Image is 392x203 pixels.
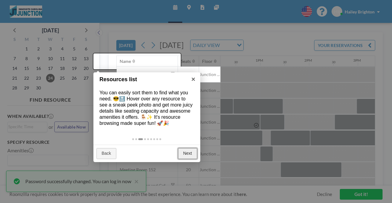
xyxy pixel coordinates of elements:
a: Back [96,148,116,159]
a: × [187,72,200,86]
a: Next [178,148,197,159]
h1: Resources list [100,75,185,84]
span: 75 [178,72,199,77]
span: Junction ... [199,72,220,77]
span: Ground Floor Upper Open Area [117,72,169,77]
div: You can easily sort them to find what you need. 😎🔝 Hover over any resource to see a sneak peek ph... [93,84,200,132]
